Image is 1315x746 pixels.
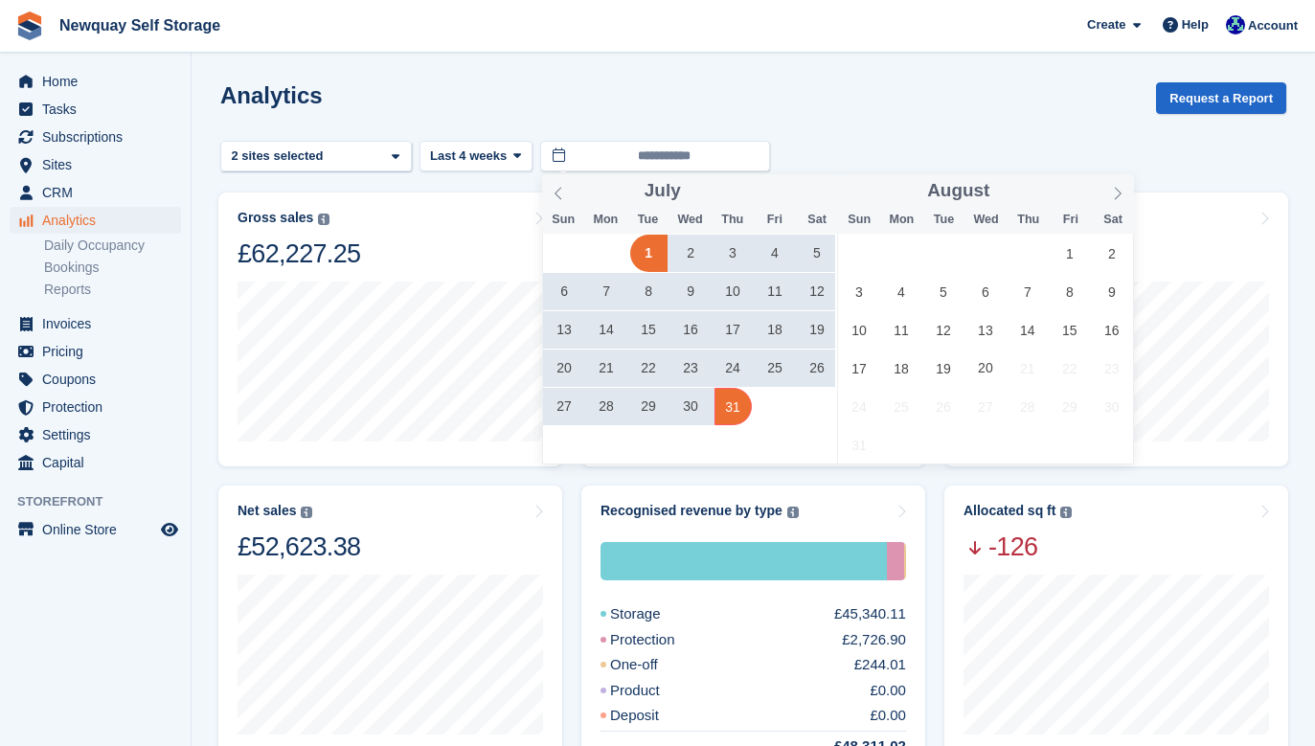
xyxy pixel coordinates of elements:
a: menu [10,516,181,543]
h2: Analytics [220,82,323,108]
span: August 10, 2025 [841,311,878,349]
span: August 11, 2025 [882,311,919,349]
a: Newquay Self Storage [52,10,228,41]
span: Tasks [42,96,157,123]
img: icon-info-grey-7440780725fd019a000dd9b08b2336e03edf1995a4989e88bcd33f0948082b44.svg [301,507,312,518]
span: August 28, 2025 [1009,388,1046,425]
a: Preview store [158,518,181,541]
span: July 21, 2025 [588,350,625,387]
span: August 30, 2025 [1093,388,1130,425]
span: Thu [712,214,754,226]
span: August 5, 2025 [924,273,962,310]
span: Storefront [17,492,191,511]
span: Invoices [42,310,157,337]
span: August 17, 2025 [841,350,878,387]
span: Subscriptions [42,124,157,150]
span: July 17, 2025 [714,311,752,349]
div: Recognised revenue by type [601,503,782,519]
span: Home [42,68,157,95]
div: £0.00 [870,705,906,727]
span: Account [1248,16,1298,35]
span: July 6, 2025 [546,273,583,310]
span: August 8, 2025 [1051,273,1088,310]
span: August 19, 2025 [924,350,962,387]
span: July 4, 2025 [756,235,793,272]
span: July 11, 2025 [756,273,793,310]
a: menu [10,338,181,365]
img: stora-icon-8386f47178a22dfd0bd8f6a31ec36ba5ce8667c1dd55bd0f319d3a0aa187defe.svg [15,11,44,40]
span: July 28, 2025 [588,388,625,425]
span: August 26, 2025 [924,388,962,425]
span: August 9, 2025 [1093,273,1130,310]
span: July 20, 2025 [546,350,583,387]
span: July 26, 2025 [798,350,835,387]
span: July 8, 2025 [630,273,668,310]
div: £62,227.25 [238,237,360,270]
span: July 31, 2025 [714,388,752,425]
button: Last 4 weeks [419,141,533,172]
a: menu [10,151,181,178]
span: July 3, 2025 [714,235,752,272]
input: Year [681,181,741,201]
span: July 12, 2025 [798,273,835,310]
span: August 2, 2025 [1093,235,1130,272]
a: menu [10,179,181,206]
a: menu [10,421,181,448]
span: August 14, 2025 [1009,311,1046,349]
span: July 30, 2025 [672,388,710,425]
img: icon-info-grey-7440780725fd019a000dd9b08b2336e03edf1995a4989e88bcd33f0948082b44.svg [787,507,799,518]
span: Capital [42,449,157,476]
div: Storage [601,603,707,625]
span: Last 4 weeks [430,147,507,166]
div: £45,340.11 [834,603,906,625]
span: Fri [754,214,796,226]
span: August 13, 2025 [966,311,1004,349]
span: July 15, 2025 [630,311,668,349]
span: -126 [964,531,1072,563]
div: Net sales [238,503,296,519]
div: Protection [601,629,721,651]
span: Wed [669,214,712,226]
span: Analytics [42,207,157,234]
div: 2 sites selected [228,147,330,166]
span: July 13, 2025 [546,311,583,349]
a: menu [10,124,181,150]
div: One-off [904,542,906,580]
img: Debbie [1226,15,1245,34]
div: Protection [887,542,904,580]
img: icon-info-grey-7440780725fd019a000dd9b08b2336e03edf1995a4989e88bcd33f0948082b44.svg [318,214,329,225]
a: menu [10,207,181,234]
span: August 7, 2025 [1009,273,1046,310]
span: August 25, 2025 [882,388,919,425]
span: August 1, 2025 [1051,235,1088,272]
span: August 24, 2025 [841,388,878,425]
span: July 16, 2025 [672,311,710,349]
div: Deposit [601,705,705,727]
span: July 27, 2025 [546,388,583,425]
span: Sun [838,214,880,226]
div: Storage [601,542,887,580]
span: July 10, 2025 [714,273,752,310]
input: Year [989,181,1050,201]
div: One-off [601,654,704,676]
span: August 4, 2025 [882,273,919,310]
div: £0.00 [870,680,906,702]
span: July 24, 2025 [714,350,752,387]
span: July 22, 2025 [630,350,668,387]
span: Sat [796,214,838,226]
div: £2,726.90 [842,629,906,651]
span: July 14, 2025 [588,311,625,349]
div: Allocated sq ft [964,503,1055,519]
span: August 18, 2025 [882,350,919,387]
span: Create [1087,15,1125,34]
span: August 22, 2025 [1051,350,1088,387]
div: Gross sales [238,210,313,226]
span: Help [1182,15,1209,34]
span: July 23, 2025 [672,350,710,387]
span: August 20, 2025 [966,350,1004,387]
span: July 2, 2025 [672,235,710,272]
button: Request a Report [1156,82,1286,114]
span: July 7, 2025 [588,273,625,310]
span: August 3, 2025 [841,273,878,310]
span: July [645,182,681,200]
